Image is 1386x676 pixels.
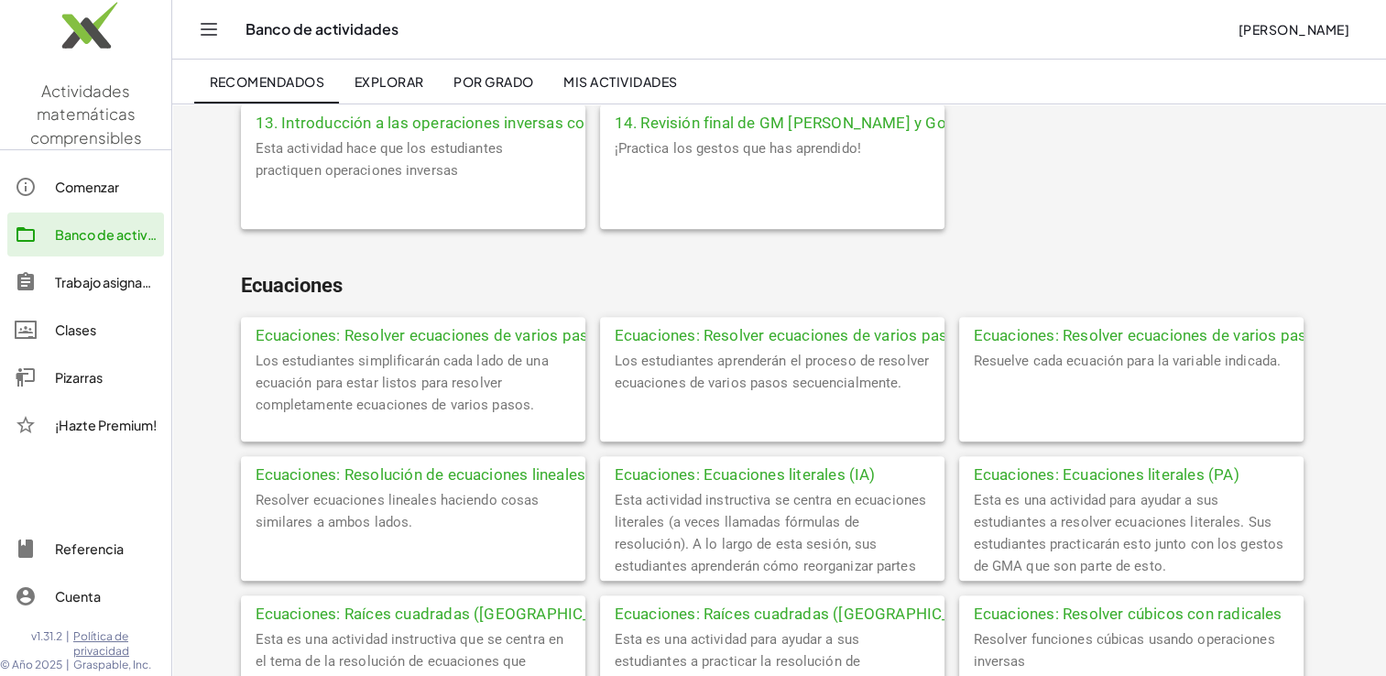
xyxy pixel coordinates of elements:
[31,629,62,658] span: v1.31.2
[7,574,164,618] a: Cuenta
[600,595,944,628] div: Ecuaciones: Raíces cuadradas ([GEOGRAPHIC_DATA])
[55,176,157,198] div: Comenzar
[241,489,585,581] div: Resolver ecuaciones lineales haciendo cosas similares a ambos lados.
[959,489,1304,581] div: Esta es una actividad para ayudar a sus estudiantes a resolver ecuaciones literales. Sus estudian...
[55,585,157,607] div: Cuenta
[600,456,944,489] div: Ecuaciones: Ecuaciones literales (IA)
[354,73,423,90] font: Explorar
[66,629,70,658] span: |
[7,308,164,352] a: Clases
[600,137,944,229] div: ¡Practica los gestos que has aprendido!
[453,73,534,90] font: Por grado
[55,224,157,245] div: Banco de actividades
[1223,13,1364,46] button: [PERSON_NAME]
[55,414,157,436] div: ¡Hazte Premium!
[241,317,585,350] div: Ecuaciones: Resolver ecuaciones de varios pasos (IA) Parte 1
[241,456,585,489] div: Ecuaciones: Resolución de ecuaciones lineales Revisión mixta
[241,137,585,229] div: Esta actividad hace que los estudiantes practiquen operaciones inversas
[209,73,324,90] font: Recomendados
[73,658,171,672] span: Graspable, Inc.
[959,456,1304,489] div: Ecuaciones: Ecuaciones literales (PA)
[241,595,585,628] div: Ecuaciones: Raíces cuadradas ([GEOGRAPHIC_DATA])
[7,527,164,571] a: Referencia
[55,319,157,341] div: Clases
[55,366,157,388] div: Pizarras
[600,104,944,137] div: 14. Revisión final de GM [PERSON_NAME] y Goal State
[7,355,164,399] a: Pizarras
[600,350,944,442] div: Los estudiantes aprenderán el proceso de resolver ecuaciones de varios pasos secuencialmente.
[241,273,1318,299] h2: Ecuaciones
[241,104,585,137] div: 13. Introducción a las operaciones inversas con ecuaciones
[55,271,157,293] div: Trabajo asignado
[563,73,678,90] font: Mis actividades
[66,658,70,672] span: |
[7,213,164,256] a: Banco de actividades
[241,350,585,442] div: Los estudiantes simplificarán cada lado de una ecuación para estar listos para resolver completam...
[1238,21,1349,38] font: [PERSON_NAME]
[7,165,164,209] a: Comenzar
[959,595,1304,628] div: Ecuaciones: Resolver cúbicos con radicales
[7,260,164,304] a: Trabajo asignado
[959,350,1304,442] div: Resuelve cada ecuación para la variable indicada.
[959,317,1304,350] div: Ecuaciones: Resolver ecuaciones de varios pasos ([GEOGRAPHIC_DATA])
[194,15,224,44] button: Alternar navegación
[55,538,157,560] div: Referencia
[600,489,944,581] div: Esta actividad instructiva se centra en ecuaciones literales (a veces llamadas fórmulas de resolu...
[30,81,142,147] span: Actividades matemáticas comprensibles
[73,629,171,658] a: Política de privacidad
[600,317,944,350] div: Ecuaciones: Resolver ecuaciones de varios pasos (IA) Parte 2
